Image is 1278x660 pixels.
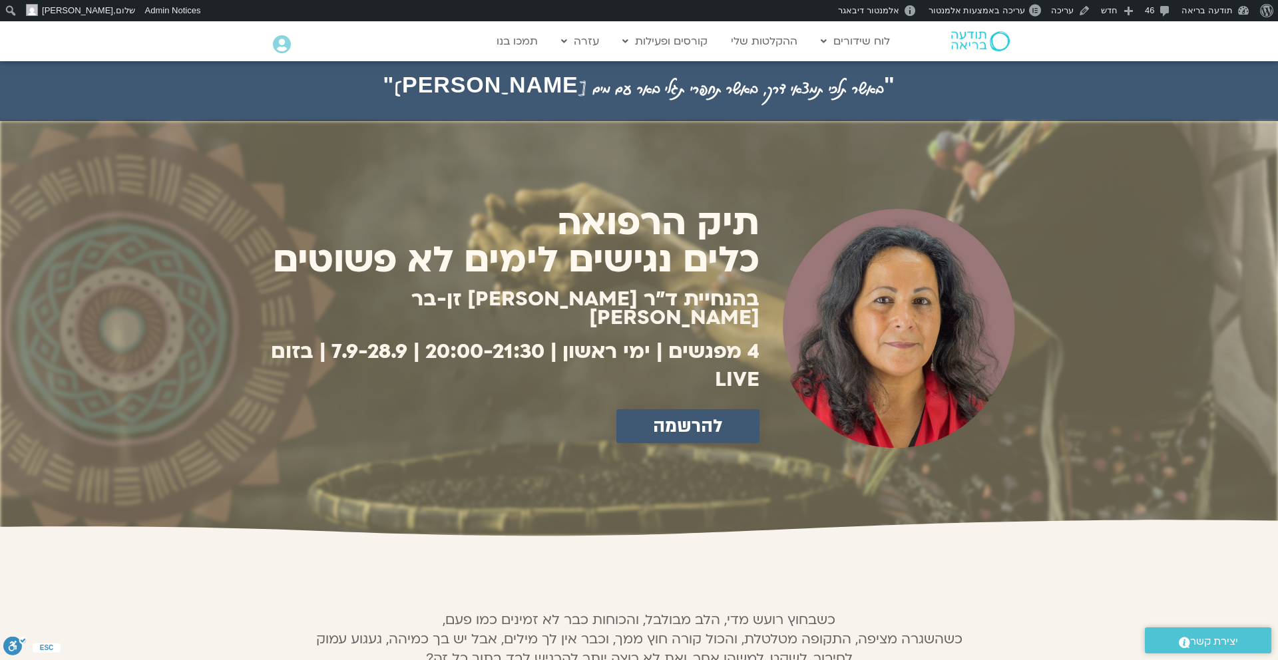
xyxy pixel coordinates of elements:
a: לוח שידורים [814,29,897,54]
a: קורסים ופעילות [616,29,714,54]
h1: "באשר תלכי תמצאי דרך, באשר תחפרי תגלי באר עם מים [PERSON_NAME]" [260,79,1018,98]
span: להרשמה [653,416,723,436]
a: להרשמה [616,409,759,443]
a: עזרה [554,29,606,54]
h1: בהנחיית ד"ר [PERSON_NAME] זן-בר [PERSON_NAME] [270,289,759,327]
a: ההקלטות שלי [724,29,804,54]
span: כשבחוץ רועש מדי, הלב מבולבל, והכוחות כבר לא זמינים כמו פעם, [443,611,835,629]
h1: 4 מפגשים | ימי ראשון | 20:00-21:30 | 7.9-28.9​ | בזום LIVE [270,337,759,393]
a: תמכו בנו [490,29,544,54]
img: תודעה בריאה [951,31,1010,51]
span: עריכה באמצעות אלמנטור [929,5,1025,15]
h1: תיק הרפואה כלים נגישים לימים לא פשוטים [270,204,759,279]
span: [PERSON_NAME] [42,5,113,15]
a: יצירת קשר [1145,627,1271,653]
span: יצירת קשר [1190,633,1238,651]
